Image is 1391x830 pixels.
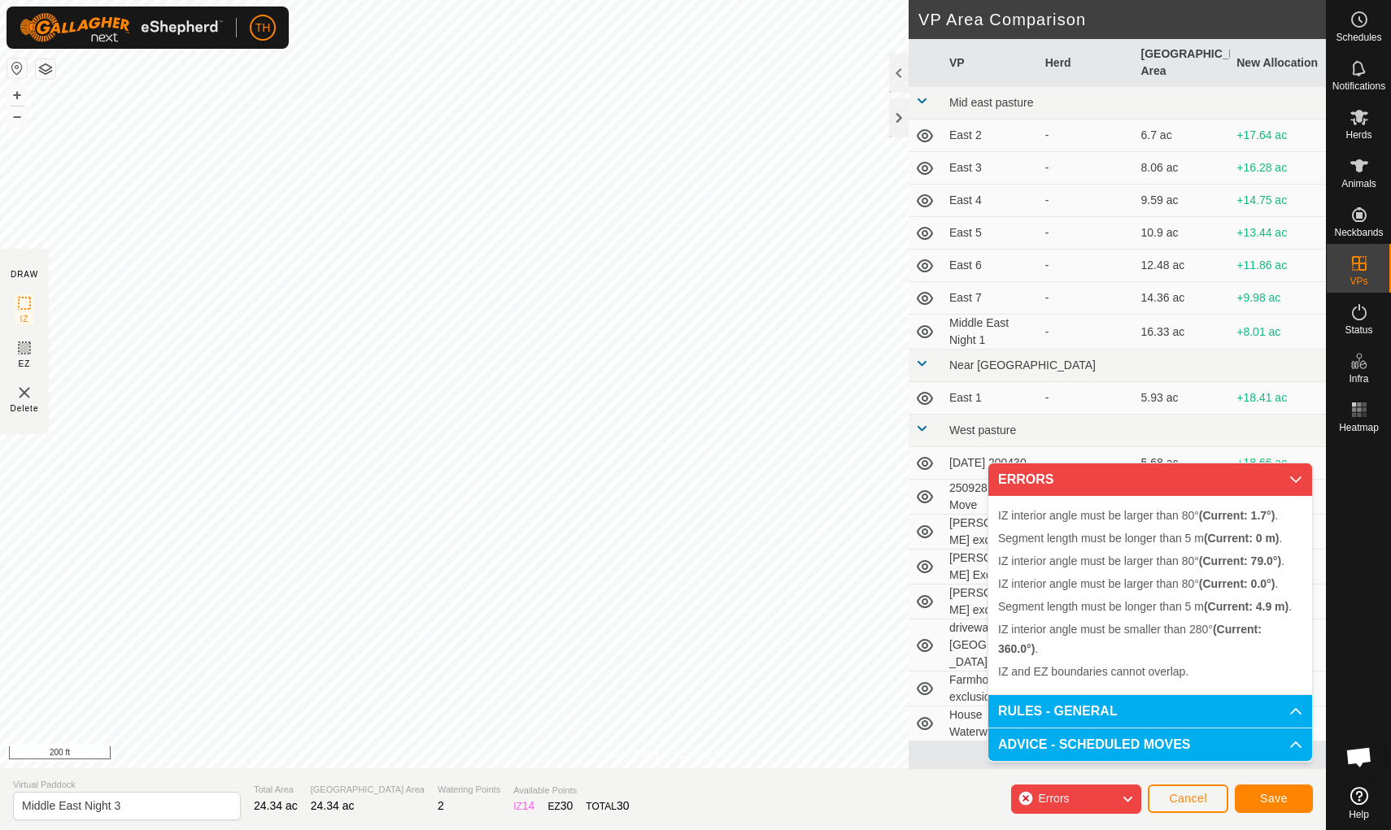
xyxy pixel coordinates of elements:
span: VPs [1350,276,1367,286]
td: +17.64 ac [1230,120,1326,152]
td: East 3 [943,152,1039,185]
img: Gallagher Logo [20,13,223,42]
td: +18.41 ac [1230,382,1326,415]
td: East 4 [943,185,1039,217]
span: Infra [1349,374,1368,384]
div: - [1045,159,1128,176]
td: East 6 [943,250,1039,282]
td: [DATE] 200430 [943,447,1039,480]
p-accordion-content: ERRORS [988,496,1312,694]
td: East 1 [943,382,1039,415]
span: Status [1345,325,1372,335]
div: - [1045,324,1128,341]
span: Near [GEOGRAPHIC_DATA] [949,359,1096,372]
th: [GEOGRAPHIC_DATA] Area [1135,39,1231,87]
td: [PERSON_NAME] exclusion [943,515,1039,550]
span: ERRORS [998,473,1053,486]
td: 10.9 ac [1135,217,1231,250]
div: - [1045,454,1128,471]
img: VP [15,383,34,402]
span: Cancel [1169,792,1207,805]
span: Available Points [513,784,629,797]
span: IZ [20,313,29,325]
button: + [7,85,27,105]
b: (Current: 1.7°) [1199,509,1275,522]
button: Map Layers [36,59,55,79]
span: Errors [1038,792,1069,805]
span: Total Area [254,783,298,797]
td: +8.01 ac [1230,315,1326,350]
span: 24.34 ac [254,799,298,812]
td: 8.06 ac [1135,152,1231,185]
td: 16.33 ac [1135,315,1231,350]
span: West pasture [949,424,1016,437]
button: Save [1235,784,1313,813]
span: Heatmap [1339,423,1379,432]
b: (Current: 0 m) [1204,532,1280,545]
span: IZ interior angle must be larger than 80° . [998,509,1278,522]
span: Save [1260,792,1288,805]
span: 14 [522,799,535,812]
span: Help [1349,810,1369,819]
p-accordion-header: ERRORS [988,463,1312,496]
td: +13.44 ac [1230,217,1326,250]
div: EZ [547,797,573,815]
td: Middle East Night 1 [943,315,1039,350]
div: - [1045,289,1128,306]
span: Neckbands [1334,228,1383,237]
th: New Allocation [1230,39,1326,87]
span: Herds [1345,130,1371,140]
td: 12.48 ac [1135,250,1231,282]
a: Privacy Policy [599,747,660,762]
span: 2 [438,799,444,812]
b: (Current: 79.0°) [1199,554,1281,567]
td: 5.68 ac [1135,447,1231,480]
span: [GEOGRAPHIC_DATA] Area [311,783,425,797]
td: +14.75 ac [1230,185,1326,217]
span: Delete [11,402,39,415]
td: East 5 [943,217,1039,250]
td: [PERSON_NAME] exclusion 3 [943,584,1039,619]
span: Watering Points [438,783,500,797]
span: IZ interior angle must be larger than 80° . [998,554,1284,567]
span: 30 [560,799,573,812]
span: IZ and EZ boundaries cannot overlap. [998,665,1188,678]
th: VP [943,39,1039,87]
span: RULES - GENERAL [998,705,1118,718]
h2: VP Area Comparison [918,10,1326,29]
span: Mid east pasture [949,96,1034,109]
td: 6.7 ac [1135,120,1231,152]
td: +18.66 ac [1230,447,1326,480]
span: IZ interior angle must be smaller than 280° . [998,623,1262,655]
td: Farmhouse exclusion [943,671,1039,706]
button: Cancel [1148,784,1228,813]
td: 5.93 ac [1135,382,1231,415]
span: Segment length must be longer than 5 m . [998,532,1282,545]
div: TOTAL [586,797,629,815]
td: East 7 [943,282,1039,315]
th: Herd [1039,39,1135,87]
div: - [1045,224,1128,241]
td: 14.36 ac [1135,282,1231,315]
span: 24.34 ac [311,799,355,812]
span: Segment length must be longer than 5 m . [998,600,1292,613]
div: Open chat [1335,732,1384,781]
a: Help [1327,780,1391,826]
div: - [1045,257,1128,274]
button: Reset Map [7,59,27,78]
td: +11.86 ac [1230,250,1326,282]
div: - [1045,192,1128,209]
div: IZ [513,797,534,815]
p-accordion-header: RULES - GENERAL [988,695,1312,728]
span: IZ interior angle must be larger than 80° . [998,577,1278,590]
b: (Current: 0.0°) [1199,577,1275,590]
button: – [7,106,27,126]
span: EZ [19,358,31,370]
span: Animals [1341,179,1376,189]
div: - [1045,389,1128,406]
a: Contact Us [679,747,727,762]
span: Notifications [1332,81,1385,91]
div: - [1045,127,1128,144]
span: Virtual Paddock [13,778,241,792]
b: (Current: 4.9 m) [1204,600,1289,613]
